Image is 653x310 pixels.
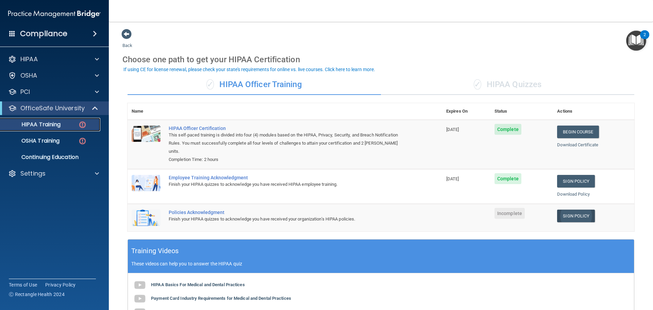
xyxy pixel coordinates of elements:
img: gray_youtube_icon.38fcd6cc.png [133,278,147,292]
div: Policies Acknowledgment [169,210,408,215]
iframe: Drift Widget Chat Controller [535,262,645,289]
a: PCI [8,88,99,96]
img: PMB logo [8,7,101,21]
a: Begin Course [557,126,599,138]
a: Terms of Use [9,281,37,288]
a: HIPAA Officer Certification [169,126,408,131]
a: Download Policy [557,192,590,197]
a: OfficeSafe University [8,104,99,112]
div: Finish your HIPAA quizzes to acknowledge you have received your organization’s HIPAA policies. [169,215,408,223]
div: Employee Training Acknowledgment [169,175,408,180]
span: Complete [495,124,521,135]
p: HIPAA Training [4,121,61,128]
a: Back [122,35,132,48]
div: Completion Time: 2 hours [169,156,408,164]
a: OSHA [8,71,99,80]
img: danger-circle.6113f641.png [78,120,87,129]
p: OSHA [20,71,37,80]
a: Sign Policy [557,175,595,187]
span: Ⓒ Rectangle Health 2024 [9,291,65,298]
img: gray_youtube_icon.38fcd6cc.png [133,292,147,306]
a: Download Certificate [557,142,598,147]
a: Privacy Policy [45,281,76,288]
div: This self-paced training is divided into four (4) modules based on the HIPAA, Privacy, Security, ... [169,131,408,156]
img: danger-circle.6113f641.png [78,137,87,145]
span: ✓ [474,79,481,89]
div: HIPAA Quizzes [381,75,634,95]
p: Continuing Education [4,154,97,161]
p: OSHA Training [4,137,60,144]
th: Name [128,103,165,120]
h5: Training Videos [131,245,179,257]
div: HIPAA Officer Training [128,75,381,95]
span: [DATE] [446,176,459,181]
span: ✓ [206,79,214,89]
p: PCI [20,88,30,96]
button: Open Resource Center, 2 new notifications [626,31,646,51]
span: Incomplete [495,208,525,219]
h4: Compliance [20,29,67,38]
p: Settings [20,169,46,178]
p: OfficeSafe University [20,104,85,112]
th: Actions [553,103,634,120]
a: Settings [8,169,99,178]
th: Expires On [442,103,490,120]
p: HIPAA [20,55,38,63]
p: These videos can help you to answer the HIPAA quiz [131,261,631,266]
th: Status [490,103,553,120]
div: Choose one path to get your HIPAA Certification [122,50,639,69]
span: [DATE] [446,127,459,132]
div: 2 [643,35,646,44]
a: Sign Policy [557,210,595,222]
button: If using CE for license renewal, please check your state's requirements for online vs. live cours... [122,66,376,73]
div: If using CE for license renewal, please check your state's requirements for online vs. live cours... [123,67,375,72]
div: Finish your HIPAA quizzes to acknowledge you have received HIPAA employee training. [169,180,408,189]
a: HIPAA [8,55,99,63]
b: Payment Card Industry Requirements for Medical and Dental Practices [151,296,291,301]
span: Complete [495,173,521,184]
b: HIPAA Basics For Medical and Dental Practices [151,282,245,287]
